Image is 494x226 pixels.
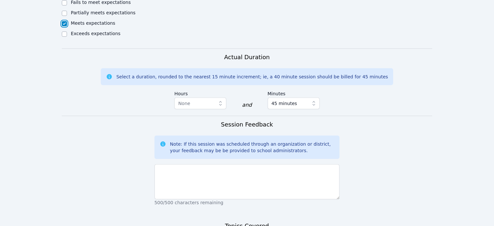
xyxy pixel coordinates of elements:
[268,98,320,109] button: 45 minutes
[178,101,190,106] span: None
[224,53,270,62] h3: Actual Duration
[272,100,297,107] span: 45 minutes
[174,98,226,109] button: None
[71,31,120,36] label: Exceeds expectations
[242,101,252,109] div: and
[268,88,320,98] label: Minutes
[154,199,340,206] p: 500/500 characters remaining
[170,141,335,154] div: Note: If this session was scheduled through an organization or district, your feedback may be be ...
[71,10,136,15] label: Partially meets expectations
[71,20,115,26] label: Meets expectations
[174,88,226,98] label: Hours
[116,73,388,80] div: Select a duration, rounded to the nearest 15 minute increment; ie, a 40 minute session should be ...
[221,120,273,129] h3: Session Feedback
